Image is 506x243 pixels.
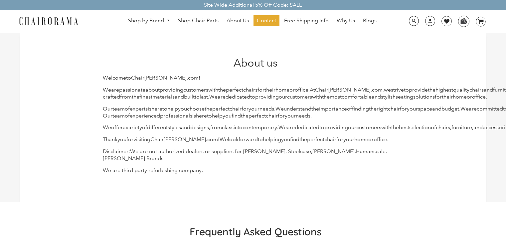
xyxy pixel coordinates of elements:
[175,94,184,100] span: and
[130,113,160,119] span: experienced
[126,75,131,81] span: to
[144,75,187,81] span: [PERSON_NAME]
[400,106,407,112] span: for
[184,94,195,100] span: built
[299,136,307,142] span: the
[441,106,459,112] span: budget
[125,106,130,112] span: of
[436,124,450,130] span: chairs
[285,113,296,119] span: your
[112,113,125,119] span: team
[131,75,144,81] span: Chair
[130,106,148,112] span: experts
[352,106,369,112] span: finding
[469,87,484,93] span: chairs
[374,136,387,142] span: office
[384,87,391,93] span: we
[295,87,308,93] span: office
[103,124,111,130] span: We
[257,87,264,93] span: for
[407,106,418,112] span: your
[284,17,329,24] span: Free Shipping Info
[223,15,252,26] a: About Us
[431,124,436,130] span: of
[348,124,356,130] span: our
[150,136,164,142] span: Chair
[250,94,255,100] span: to
[372,87,383,93] span: com
[222,124,238,130] span: classic
[227,17,249,24] span: About Us
[368,136,374,142] span: or
[178,17,219,24] span: Shop Chair Parts
[435,94,442,100] span: for
[218,94,226,100] span: are
[142,124,147,130] span: of
[218,87,226,93] span: the
[310,87,315,93] span: At
[175,15,222,26] a: Shop Chair Parts
[209,124,210,130] span: ,
[242,106,249,112] span: for
[442,94,453,100] span: their
[324,124,348,130] span: providing
[196,113,207,119] span: here
[181,124,190,130] span: and
[187,106,205,112] span: choose
[275,87,289,93] span: home
[328,87,371,93] span: [PERSON_NAME]
[223,113,232,119] span: you
[103,167,203,173] span: We are third party refurbishing company.
[354,136,368,142] span: home
[205,106,212,112] span: the
[467,94,472,100] span: or
[103,94,120,100] span: crafted
[178,106,187,112] span: you
[239,136,258,142] span: forward
[279,94,287,100] span: our
[126,136,133,142] span: for
[322,94,330,100] span: the
[190,124,209,130] span: designs
[278,113,285,119] span: for
[281,15,332,26] a: Free Shipping Info
[111,124,123,130] span: offer
[356,124,381,130] span: customers
[152,94,175,100] span: materials
[343,136,354,142] span: your
[428,87,435,93] span: the
[274,106,275,112] span: .
[151,106,162,112] span: here
[409,87,428,93] span: provide
[337,17,355,24] span: Why Us
[145,87,160,93] span: about
[103,75,126,81] span: Welcome
[139,94,152,100] span: finest
[289,87,295,93] span: or
[103,136,117,142] span: Thank
[210,124,222,130] span: from
[451,124,472,130] span: furniture
[253,15,279,26] a: Contact
[208,87,218,93] span: with
[212,106,230,112] span: perfect
[209,94,218,100] span: We
[125,16,173,26] a: Shop by Brand
[207,136,218,142] span: com
[371,87,372,93] span: .
[290,136,299,142] span: find
[310,113,312,119] span: .
[230,106,242,112] span: chair
[160,87,183,93] span: providing
[281,136,290,142] span: you
[148,106,151,112] span: is
[226,87,243,93] span: perfect
[208,94,209,100] span: .
[111,87,119,93] span: are
[220,136,228,142] span: We
[383,87,384,93] span: ,
[418,106,432,112] span: space
[409,124,431,130] span: selection
[307,136,324,142] span: perfect
[453,94,467,100] span: home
